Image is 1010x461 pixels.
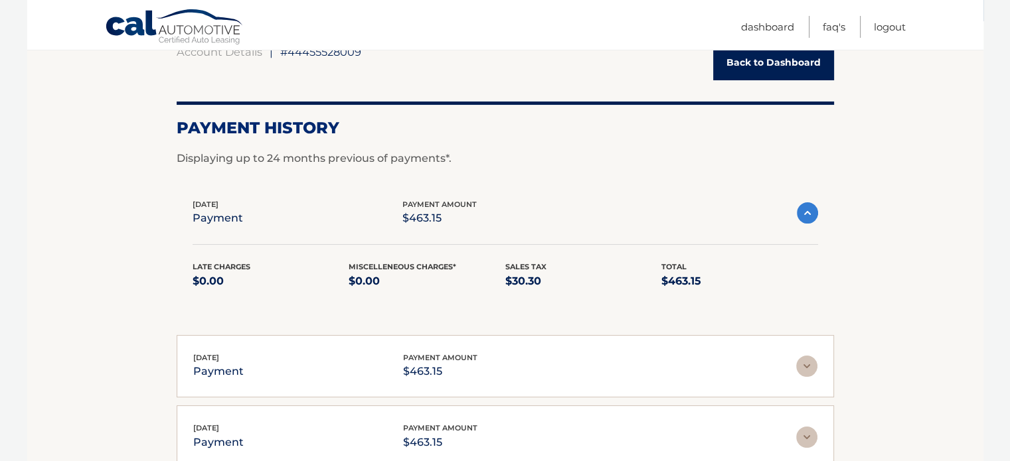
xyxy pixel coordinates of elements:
[403,423,477,432] span: payment amount
[713,45,834,80] a: Back to Dashboard
[193,362,244,381] p: payment
[796,427,817,448] img: accordion-rest.svg
[193,433,244,452] p: payment
[797,202,818,224] img: accordion-active.svg
[270,45,273,58] span: |
[193,262,250,271] span: Late Charges
[403,433,477,452] p: $463.15
[505,272,662,291] p: $30.30
[105,9,244,47] a: Cal Automotive
[193,353,219,362] span: [DATE]
[796,356,817,377] img: accordion-rest.svg
[823,16,845,38] a: FAQ's
[193,200,218,209] span: [DATE]
[193,209,243,228] p: payment
[349,272,505,291] p: $0.00
[280,45,361,58] span: #44455528009
[177,45,262,58] a: Account Details
[403,353,477,362] span: payment amount
[193,423,219,432] span: [DATE]
[505,262,547,271] span: Sales Tax
[349,262,456,271] span: Miscelleneous Charges*
[402,209,477,228] p: $463.15
[661,262,687,271] span: Total
[741,16,794,38] a: Dashboard
[403,362,477,381] p: $463.15
[661,272,818,291] p: $463.15
[193,272,349,291] p: $0.00
[874,16,906,38] a: Logout
[177,118,834,138] h2: Payment History
[177,151,834,166] p: Displaying up to 24 months previous of payments*.
[402,200,477,209] span: payment amount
